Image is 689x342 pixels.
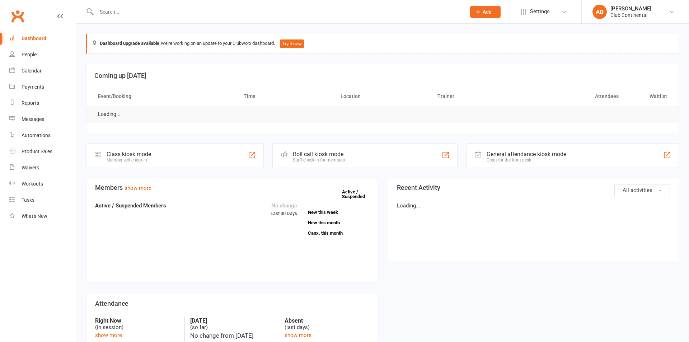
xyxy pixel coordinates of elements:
[271,201,297,210] div: No change
[483,9,492,15] span: Add
[431,87,528,106] th: Trainer
[94,72,671,79] h3: Coming up [DATE]
[86,34,679,54] div: We're working on an update to your Clubworx dashboard.
[9,208,76,224] a: What's New
[308,210,368,215] a: New this week
[293,158,345,163] div: Staff check-in for members
[22,197,34,203] div: Tasks
[94,7,461,17] input: Search...
[22,149,52,154] div: Product Sales
[397,184,670,191] h3: Recent Activity
[92,106,127,123] td: Loading...
[9,79,76,95] a: Payments
[342,184,374,204] a: Active / Suspended
[22,116,44,122] div: Messages
[487,151,566,158] div: General attendance kiosk mode
[528,87,625,106] th: Attendees
[22,84,44,90] div: Payments
[100,41,161,46] strong: Dashboard upgrade available:
[22,100,39,106] div: Reports
[9,192,76,208] a: Tasks
[623,187,652,193] span: All activities
[9,47,76,63] a: People
[293,151,345,158] div: Roll call kiosk mode
[237,87,334,106] th: Time
[22,68,42,74] div: Calendar
[95,300,368,307] h3: Attendance
[614,184,670,196] button: All activities
[22,132,51,138] div: Automations
[9,111,76,127] a: Messages
[9,144,76,160] a: Product Sales
[22,36,46,41] div: Dashboard
[9,63,76,79] a: Calendar
[610,12,651,18] div: Club Continental
[95,332,122,338] a: show more
[285,317,368,331] div: (last days)
[190,317,274,324] strong: [DATE]
[625,87,674,106] th: Waitlist
[22,213,47,219] div: What's New
[285,332,311,338] a: show more
[95,184,368,191] h3: Members
[95,317,179,324] strong: Right Now
[9,31,76,47] a: Dashboard
[308,231,368,235] a: Canx. this month
[107,151,151,158] div: Class kiosk mode
[9,127,76,144] a: Automations
[592,5,607,19] div: AD
[22,181,43,187] div: Workouts
[9,7,27,25] a: Clubworx
[22,52,37,57] div: People
[308,220,368,225] a: New this month
[285,317,368,324] strong: Absent
[610,5,651,12] div: [PERSON_NAME]
[9,176,76,192] a: Workouts
[280,39,304,48] button: Try it now
[9,95,76,111] a: Reports
[530,4,550,20] span: Settings
[92,87,237,106] th: Event/Booking
[487,158,566,163] div: Great for the front desk
[470,6,501,18] button: Add
[397,201,670,210] p: Loading...
[190,331,274,341] div: No change from [DATE]
[95,202,166,209] strong: Active / Suspended Members
[95,317,179,331] div: (in session)
[334,87,431,106] th: Location
[107,158,151,163] div: Member self check-in
[9,160,76,176] a: Waivers
[125,185,151,191] a: show more
[271,201,297,217] div: Last 30 Days
[22,165,39,170] div: Waivers
[190,317,274,331] div: (so far)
